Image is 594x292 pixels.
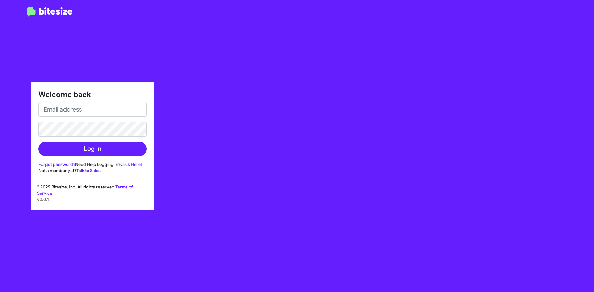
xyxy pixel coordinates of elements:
div: © 2025 Bitesize, Inc. All rights reserved. [31,184,154,210]
h1: Welcome back [38,90,147,99]
button: Log In [38,142,147,156]
p: v3.0.1 [37,196,148,202]
a: Talk to Sales! [76,168,102,173]
div: Not a member yet? [38,167,147,174]
input: Email address [38,102,147,117]
a: Click Here! [120,162,142,167]
div: Need Help Logging In? [38,161,147,167]
a: Forgot password? [38,162,75,167]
